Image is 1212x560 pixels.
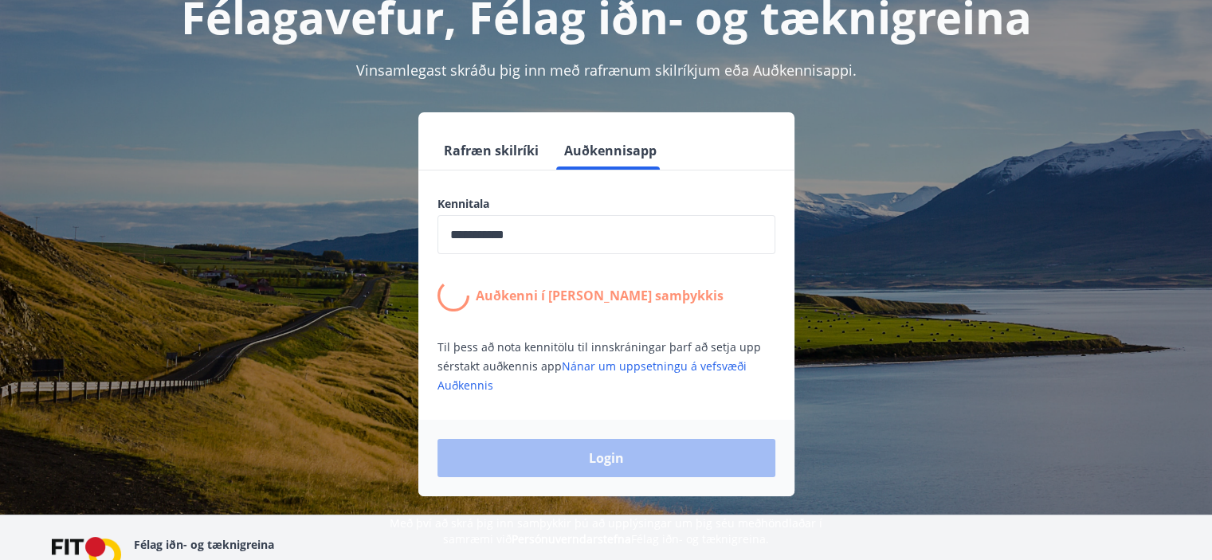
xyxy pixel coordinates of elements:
span: Til þess að nota kennitölu til innskráningar þarf að setja upp sérstakt auðkennis app [437,339,761,393]
button: Auðkennisapp [558,131,663,170]
label: Kennitala [437,196,775,212]
span: Vinsamlegast skráðu þig inn með rafrænum skilríkjum eða Auðkennisappi. [356,61,857,80]
span: Félag iðn- og tæknigreina [134,537,274,552]
button: Rafræn skilríki [437,131,545,170]
span: Með því að skrá þig inn samþykkir þú að upplýsingar um þig séu meðhöndlaðar í samræmi við Félag i... [390,515,822,546]
a: Persónuverndarstefna [512,531,631,546]
p: Auðkenni í [PERSON_NAME] samþykkis [476,287,724,304]
a: Nánar um uppsetningu á vefsvæði Auðkennis [437,358,747,393]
